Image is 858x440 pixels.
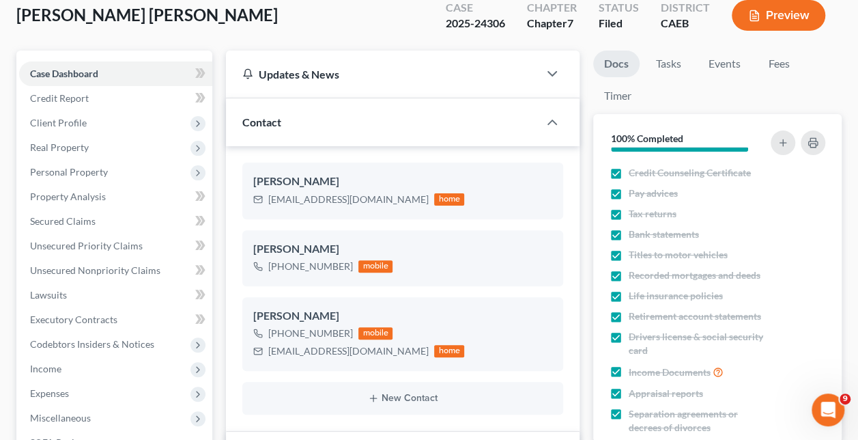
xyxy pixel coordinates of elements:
span: Retirement account statements [629,310,761,323]
div: Emma says… [11,107,262,308]
a: Unsecured Priority Claims [19,234,212,258]
iframe: Intercom live chat [812,394,844,426]
span: Lawsuits [30,289,67,301]
b: [DATE], [102,116,142,127]
strong: 100% Completed [611,133,683,144]
span: Real Property [30,141,89,153]
span: 9 [840,394,850,404]
span: Executory Contracts [30,314,117,325]
span: Income Documents [629,366,711,379]
span: 7 [567,16,573,29]
div: In observance of[DATE],the NextChapter team will be out of office on[DATE]. Our team will be unav... [11,107,224,278]
span: Case Dashboard [30,68,98,79]
div: 2025-24306 [446,16,505,31]
div: home [434,345,464,357]
div: [PHONE_NUMBER] [268,327,353,340]
span: Life insurance policies [629,289,723,303]
span: Property Analysis [30,191,106,202]
a: Events [698,51,752,77]
div: mobile [358,327,392,340]
button: Start recording [87,335,98,346]
span: Unsecured Nonpriority Claims [30,264,160,276]
a: Property Analysis [19,184,212,209]
span: Appraisal reports [629,387,703,400]
a: Fees [757,51,801,77]
span: Bank statements [629,228,699,241]
span: Income [30,363,61,374]
a: Tasks [645,51,692,77]
button: Gif picker [43,335,54,346]
p: Active [DATE] [66,17,126,31]
div: Close [240,5,264,30]
span: Titles to motor vehicles [629,248,728,262]
a: Executory Contracts [19,307,212,332]
span: Unsecured Priority Claims [30,240,143,251]
button: go back [9,5,35,31]
span: Codebtors Insiders & Notices [30,338,154,350]
div: mobile [358,260,392,273]
span: Credit Report [30,92,89,104]
span: Client Profile [30,117,87,128]
textarea: Message… [12,307,261,330]
button: Upload attachment [65,335,76,346]
div: Chapter [527,16,577,31]
h1: [PERSON_NAME] [66,7,155,17]
div: [PERSON_NAME] [253,308,552,325]
img: Profile image for Emma [39,8,61,29]
a: Secured Claims [19,209,212,234]
button: Emoji picker [21,335,32,346]
span: Contact [242,115,281,128]
div: Filed [599,16,639,31]
div: We encourage you to use the to answer any questions and we will respond to any unanswered inquiri... [22,216,213,269]
span: Secured Claims [30,215,96,227]
div: [PERSON_NAME] • 8m ago [22,281,132,289]
span: [PERSON_NAME] [PERSON_NAME] [16,5,278,25]
div: [EMAIL_ADDRESS][DOMAIN_NAME] [268,344,429,358]
span: Recorded mortgages and deeds [629,269,760,282]
div: [EMAIL_ADDRESS][DOMAIN_NAME] [268,193,429,206]
button: Home [214,5,240,31]
span: Drivers license & social security card [629,330,768,357]
span: Credit Counseling Certificate [629,166,751,180]
span: Pay advices [629,187,678,200]
div: [PERSON_NAME] [253,241,552,258]
a: Help Center [22,217,184,241]
button: New Contact [253,393,552,404]
a: Docs [593,51,640,77]
div: Updates & News [242,67,522,81]
b: [DATE] [33,197,70,208]
span: Separation agreements or decrees of divorces [629,407,768,435]
span: Tax returns [629,207,676,221]
a: Timer [593,83,642,109]
span: Personal Property [30,166,108,178]
b: [DATE] [33,143,70,154]
span: Expenses [30,387,69,399]
div: [PHONE_NUMBER] [268,260,353,273]
button: Send a message… [234,330,256,352]
a: Lawsuits [19,283,212,307]
div: In observance of the NextChapter team will be out of office on . Our team will be unavailable for... [22,115,213,209]
a: Unsecured Nonpriority Claims [19,258,212,283]
div: home [434,193,464,206]
a: Credit Report [19,86,212,111]
span: Miscellaneous [30,412,91,424]
div: [PERSON_NAME] [253,174,552,190]
div: CAEB [661,16,710,31]
a: Case Dashboard [19,61,212,86]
